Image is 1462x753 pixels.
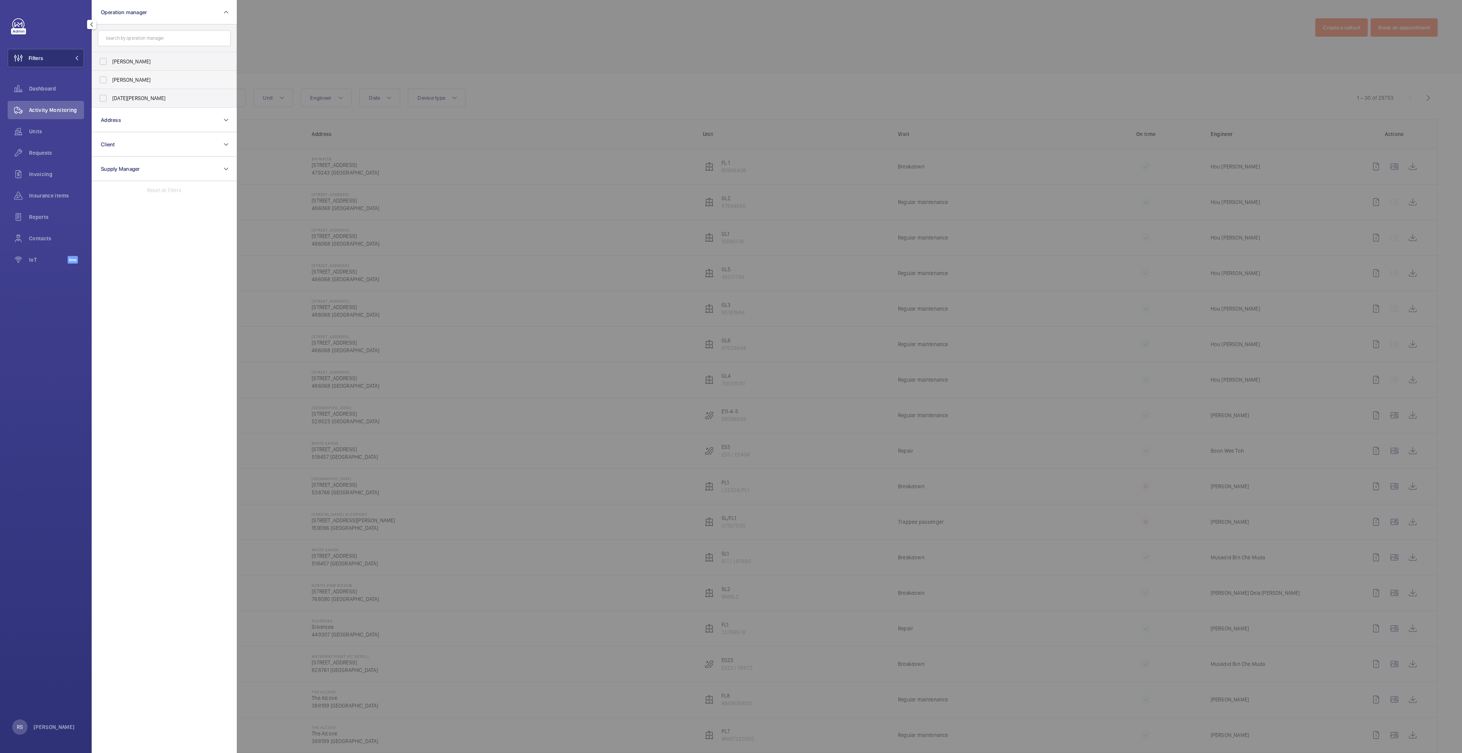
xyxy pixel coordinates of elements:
[29,256,68,264] span: IoT
[29,54,43,62] span: Filters
[29,106,84,114] span: Activity Monitoring
[29,192,84,199] span: Insurance items
[17,723,23,731] p: RS
[34,723,75,731] p: [PERSON_NAME]
[68,256,78,264] span: Beta
[29,235,84,242] span: Contacts
[29,170,84,178] span: Invoicing
[29,85,84,92] span: Dashboard
[8,49,84,67] button: Filters
[29,149,84,157] span: Requests
[29,213,84,221] span: Reports
[29,128,84,135] span: Units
